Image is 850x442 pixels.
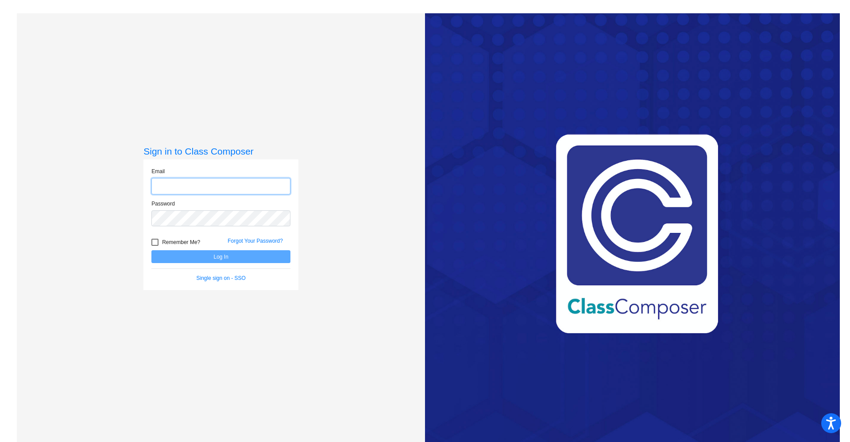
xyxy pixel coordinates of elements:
span: Remember Me? [162,237,200,248]
h3: Sign in to Class Composer [143,146,298,157]
a: Single sign on - SSO [197,275,246,281]
a: Forgot Your Password? [228,238,283,244]
label: Email [151,167,165,175]
button: Log In [151,250,290,263]
label: Password [151,200,175,208]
